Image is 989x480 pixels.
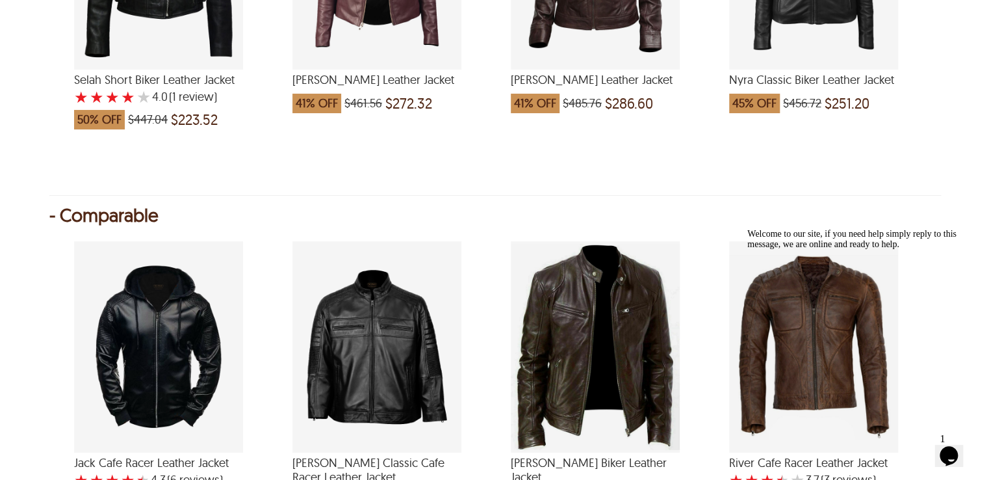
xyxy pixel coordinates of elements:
[74,61,243,129] a: Selah Short Biker Leather Jacket with a 4 Star Rating 1 Product Review which was at a price of $4...
[90,90,104,103] label: 2 rating
[74,73,243,87] span: Selah Short Biker Leather Jacket
[5,5,214,25] span: Welcome to our site, if you need help simply reply to this message, we are online and ready to help.
[176,90,214,103] span: review
[105,90,120,103] label: 3 rating
[292,94,341,113] span: 41% OFF
[729,94,780,113] span: 45% OFF
[292,73,461,87] span: Harlee Biker Leather Jacket
[344,97,382,110] span: $461.56
[169,90,176,103] span: (1
[783,97,821,110] span: $456.72
[511,73,680,87] span: Milana Biker Leather Jacket
[136,90,151,103] label: 5 rating
[74,90,88,103] label: 1 rating
[385,97,432,110] span: $272.32
[563,97,602,110] span: $485.76
[74,456,243,470] span: Jack Cafe Racer Leather Jacket
[49,209,940,222] div: - Comparable
[729,456,898,470] span: River Cafe Racer Leather Jacket
[128,113,168,126] span: $447.04
[292,61,461,113] a: Harlee Biker Leather Jacket which was at a price of $461.56, now after discount the price is
[74,110,125,129] span: 50% OFF
[5,5,239,26] div: Welcome to our site, if you need help simply reply to this message, we are online and ready to help.
[171,113,218,126] span: $223.52
[742,224,976,421] iframe: chat widget
[825,97,869,110] span: $251.20
[121,90,135,103] label: 4 rating
[605,97,653,110] span: $286.60
[934,428,976,467] iframe: chat widget
[169,90,217,103] span: )
[511,61,680,113] a: Milana Biker Leather Jacket which was at a price of $485.76, now after discount the price is
[729,61,898,113] a: Nyra Classic Biker Leather Jacket which was at a price of $456.72, now after discount the price is
[511,94,559,113] span: 41% OFF
[729,73,898,87] span: Nyra Classic Biker Leather Jacket
[152,90,168,103] label: 4.0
